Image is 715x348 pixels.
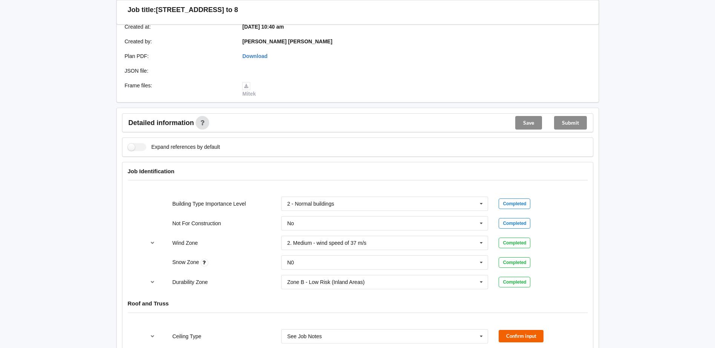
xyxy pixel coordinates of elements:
[119,52,237,60] div: Plan PDF :
[129,119,194,126] span: Detailed information
[287,201,334,206] div: 2 - Normal buildings
[119,23,237,31] div: Created at :
[172,201,246,207] label: Building Type Importance Level
[242,24,284,30] b: [DATE] 10:40 am
[172,279,208,285] label: Durability Zone
[287,221,294,226] div: No
[156,6,238,14] h3: [STREET_ADDRESS] to 8
[499,198,530,209] div: Completed
[499,277,530,287] div: Completed
[499,238,530,248] div: Completed
[172,333,201,339] label: Ceiling Type
[145,236,160,250] button: reference-toggle
[119,82,237,98] div: Frame files :
[145,330,160,343] button: reference-toggle
[172,220,221,226] label: Not For Construction
[287,260,294,265] div: N0
[119,38,237,45] div: Created by :
[128,168,588,175] h4: Job Identification
[287,240,366,246] div: 2. Medium - wind speed of 37 m/s
[119,67,237,75] div: JSON file :
[128,143,220,151] label: Expand references by default
[287,334,322,339] div: See Job Notes
[242,82,256,97] a: Mitek
[145,275,160,289] button: reference-toggle
[499,257,530,268] div: Completed
[242,53,268,59] a: Download
[128,6,156,14] h3: Job title:
[172,259,201,265] label: Snow Zone
[172,240,198,246] label: Wind Zone
[499,330,544,342] button: Confirm input
[499,218,530,229] div: Completed
[287,279,364,285] div: Zone B - Low Risk (Inland Areas)
[128,300,588,307] h4: Roof and Truss
[242,38,332,44] b: [PERSON_NAME] [PERSON_NAME]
